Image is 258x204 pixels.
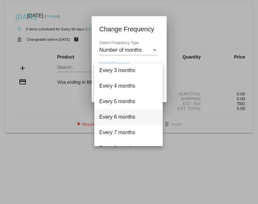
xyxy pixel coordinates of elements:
[99,109,158,125] span: Every 6 months
[99,78,158,94] span: Every 4 months
[99,125,158,140] span: Every 7 months
[99,94,158,109] span: Every 5 months
[99,140,158,156] span: Every 8 months
[99,63,158,78] span: Every 3 months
